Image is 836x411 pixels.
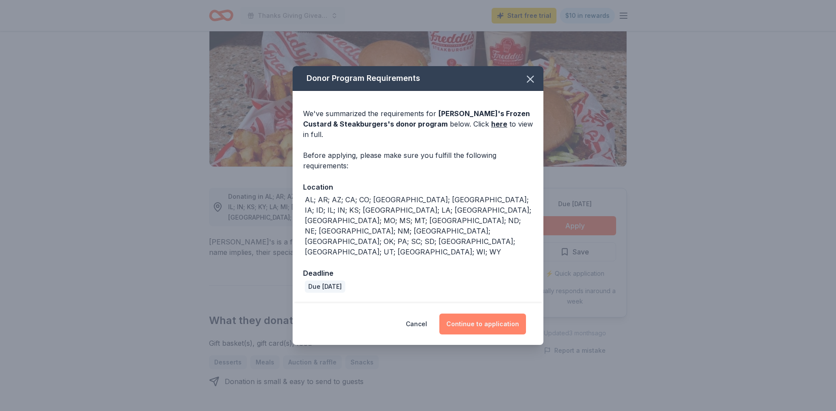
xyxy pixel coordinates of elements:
[303,267,533,279] div: Deadline
[406,314,427,334] button: Cancel
[303,108,533,140] div: We've summarized the requirements for below. Click to view in full.
[305,281,345,293] div: Due [DATE]
[303,150,533,171] div: Before applying, please make sure you fulfill the following requirements:
[491,119,507,129] a: here
[293,66,543,91] div: Donor Program Requirements
[303,181,533,193] div: Location
[439,314,526,334] button: Continue to application
[305,194,533,257] div: AL; AR; AZ; CA; CO; [GEOGRAPHIC_DATA]; [GEOGRAPHIC_DATA]; IA; ID; IL; IN; KS; [GEOGRAPHIC_DATA]; ...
